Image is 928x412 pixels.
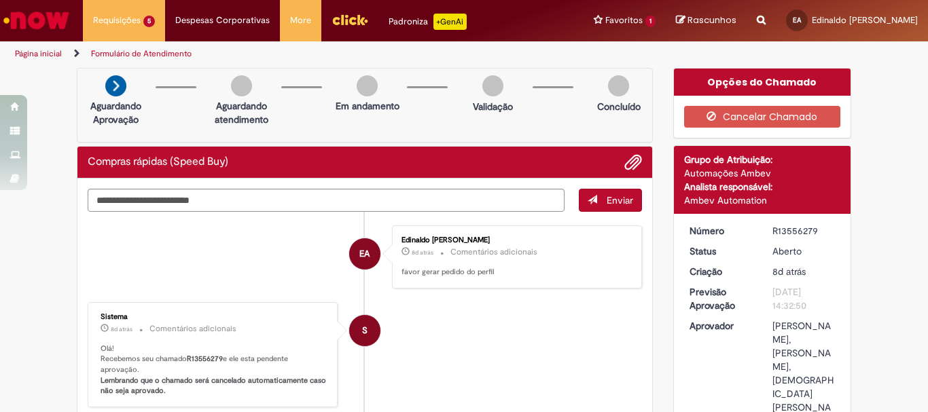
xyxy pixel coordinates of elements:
[450,246,537,258] small: Comentários adicionais
[597,100,641,113] p: Concluído
[412,248,433,257] span: 8d atrás
[101,375,328,396] b: Lembrando que o chamado será cancelado automaticamente caso não seja aprovado.
[433,14,467,30] p: +GenAi
[101,343,327,397] p: Olá! Recebemos seu chamado e ele esta pendente aprovação.
[679,285,763,312] dt: Previsão Aprovação
[679,244,763,258] dt: Status
[143,16,155,27] span: 5
[412,248,433,257] time: 22/09/2025 16:48:13
[679,224,763,238] dt: Número
[175,14,270,27] span: Despesas Corporativas
[793,16,801,24] span: EA
[1,7,71,34] img: ServiceNow
[91,48,192,59] a: Formulário de Atendimento
[83,99,149,126] p: Aguardando Aprovação
[772,265,806,278] span: 8d atrás
[111,325,132,333] time: 22/09/2025 16:33:02
[579,189,642,212] button: Enviar
[812,14,918,26] span: Edinaldo [PERSON_NAME]
[772,244,836,258] div: Aberto
[88,156,228,168] h2: Compras rápidas (Speed Buy) Histórico de tíquete
[482,75,503,96] img: img-circle-grey.png
[187,354,223,364] b: R13556279
[209,99,274,126] p: Aguardando atendimento
[645,16,656,27] span: 1
[679,319,763,333] dt: Aprovador
[684,180,841,193] div: Analista responsável:
[149,323,236,335] small: Comentários adicionais
[772,265,836,278] div: 22/09/2025 16:32:50
[401,236,628,244] div: Edinaldo [PERSON_NAME]
[772,224,836,238] div: R13556279
[401,267,628,278] p: favor gerar pedido do perfil
[362,314,368,347] span: S
[93,14,141,27] span: Requisições
[772,285,836,312] div: [DATE] 14:32:50
[357,75,378,96] img: img-circle-grey.png
[605,14,643,27] span: Favoritos
[349,315,380,346] div: System
[389,14,467,30] div: Padroniza
[231,75,252,96] img: img-circle-grey.png
[101,313,327,321] div: Sistema
[684,193,841,207] div: Ambev Automation
[684,153,841,166] div: Grupo de Atribuição:
[473,100,513,113] p: Validação
[679,265,763,278] dt: Criação
[332,10,368,30] img: click_logo_yellow_360x200.png
[676,14,736,27] a: Rascunhos
[608,75,629,96] img: img-circle-grey.png
[624,153,642,171] button: Adicionar anexos
[674,69,851,96] div: Opções do Chamado
[105,75,126,96] img: arrow-next.png
[772,265,806,278] time: 22/09/2025 16:32:50
[349,238,380,269] div: Edinaldo Angelo Albertini
[290,14,311,27] span: More
[607,194,633,206] span: Enviar
[688,14,736,26] span: Rascunhos
[684,106,841,128] button: Cancelar Chamado
[359,238,370,270] span: EA
[111,325,132,333] span: 8d atrás
[15,48,62,59] a: Página inicial
[336,99,399,113] p: Em andamento
[684,166,841,180] div: Automações Ambev
[10,41,609,67] ul: Trilhas de página
[88,189,565,212] textarea: Digite sua mensagem aqui...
